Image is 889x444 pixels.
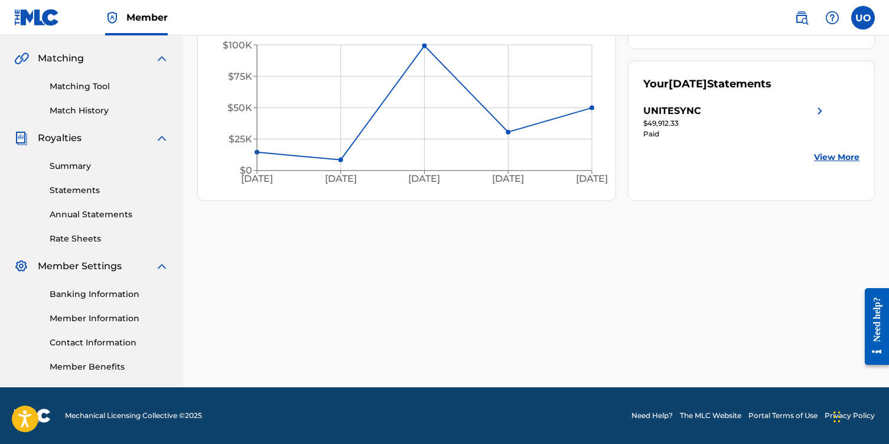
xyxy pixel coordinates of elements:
[105,11,119,25] img: Top Rightsholder
[794,11,809,25] img: search
[830,387,889,444] div: Widget de chat
[126,11,168,24] span: Member
[825,410,875,421] a: Privacy Policy
[325,173,357,184] tspan: [DATE]
[38,131,82,145] span: Royalties
[14,259,28,273] img: Member Settings
[748,410,818,421] a: Portal Terms of Use
[228,71,252,82] tspan: $75K
[14,409,51,423] img: logo
[856,279,889,374] iframe: Resource Center
[155,131,169,145] img: expand
[680,410,741,421] a: The MLC Website
[50,80,169,93] a: Matching Tool
[830,387,889,444] iframe: Chat Widget
[50,312,169,325] a: Member Information
[820,6,844,30] div: Help
[643,104,701,118] div: UNITESYNC
[14,9,60,26] img: MLC Logo
[14,51,29,66] img: Matching
[790,6,813,30] a: Public Search
[833,399,841,435] div: Arrastrar
[229,133,252,145] tspan: $25K
[825,11,839,25] img: help
[631,410,673,421] a: Need Help?
[50,361,169,373] a: Member Benefits
[65,410,202,421] span: Mechanical Licensing Collective © 2025
[155,259,169,273] img: expand
[50,160,169,172] a: Summary
[492,173,524,184] tspan: [DATE]
[50,288,169,301] a: Banking Information
[408,173,440,184] tspan: [DATE]
[669,77,707,90] span: [DATE]
[813,104,827,118] img: right chevron icon
[50,208,169,221] a: Annual Statements
[50,233,169,245] a: Rate Sheets
[227,102,252,113] tspan: $50K
[643,118,827,129] div: $49,912.33
[50,337,169,349] a: Contact Information
[851,6,875,30] div: User Menu
[50,184,169,197] a: Statements
[643,129,827,139] div: Paid
[50,105,169,117] a: Match History
[38,51,84,66] span: Matching
[155,51,169,66] img: expand
[223,40,252,51] tspan: $100K
[38,259,122,273] span: Member Settings
[240,165,252,176] tspan: $0
[14,131,28,145] img: Royalties
[643,104,827,139] a: UNITESYNCright chevron icon$49,912.33Paid
[814,151,859,164] a: View More
[576,173,608,184] tspan: [DATE]
[643,76,771,92] div: Your Statements
[241,173,273,184] tspan: [DATE]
